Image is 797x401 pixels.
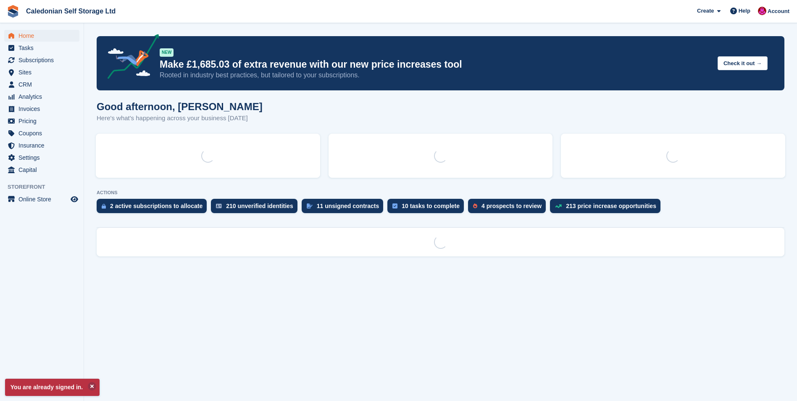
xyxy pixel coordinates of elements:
[18,193,69,205] span: Online Store
[18,54,69,66] span: Subscriptions
[18,79,69,90] span: CRM
[697,7,714,15] span: Create
[23,4,119,18] a: Caledonian Self Storage Ltd
[18,115,69,127] span: Pricing
[18,42,69,54] span: Tasks
[102,203,106,209] img: active_subscription_to_allocate_icon-d502201f5373d7db506a760aba3b589e785aa758c864c3986d89f69b8ff3...
[468,199,550,217] a: 4 prospects to review
[18,164,69,176] span: Capital
[4,30,79,42] a: menu
[4,193,79,205] a: menu
[216,203,222,208] img: verify_identity-adf6edd0f0f0b5bbfe63781bf79b02c33cf7c696d77639b501bdc392416b5a36.svg
[566,203,656,209] div: 213 price increase opportunities
[481,203,542,209] div: 4 prospects to review
[4,103,79,115] a: menu
[4,91,79,103] a: menu
[392,203,397,208] img: task-75834270c22a3079a89374b754ae025e5fb1db73e45f91037f5363f120a921f8.svg
[97,199,211,217] a: 2 active subscriptions to allocate
[4,164,79,176] a: menu
[4,66,79,78] a: menu
[4,42,79,54] a: menu
[8,183,84,191] span: Storefront
[18,91,69,103] span: Analytics
[4,152,79,164] a: menu
[110,203,203,209] div: 2 active subscriptions to allocate
[211,199,302,217] a: 210 unverified identities
[7,5,19,18] img: stora-icon-8386f47178a22dfd0bd8f6a31ec36ba5ce8667c1dd55bd0f319d3a0aa187defe.svg
[718,56,768,70] button: Check it out →
[402,203,460,209] div: 10 tasks to complete
[473,203,477,208] img: prospect-51fa495bee0391a8d652442698ab0144808aea92771e9ea1ae160a38d050c398.svg
[307,203,313,208] img: contract_signature_icon-13c848040528278c33f63329250d36e43548de30e8caae1d1a13099fd9432cc5.svg
[555,204,562,208] img: price_increase_opportunities-93ffe204e8149a01c8c9dc8f82e8f89637d9d84a8eef4429ea346261dce0b2c0.svg
[100,34,159,82] img: price-adjustments-announcement-icon-8257ccfd72463d97f412b2fc003d46551f7dbcb40ab6d574587a9cd5c0d94...
[739,7,750,15] span: Help
[160,71,711,80] p: Rooted in industry best practices, but tailored to your subscriptions.
[317,203,379,209] div: 11 unsigned contracts
[18,127,69,139] span: Coupons
[4,127,79,139] a: menu
[4,79,79,90] a: menu
[4,54,79,66] a: menu
[18,152,69,164] span: Settings
[160,48,174,57] div: NEW
[18,66,69,78] span: Sites
[18,30,69,42] span: Home
[69,194,79,204] a: Preview store
[4,140,79,151] a: menu
[302,199,388,217] a: 11 unsigned contracts
[97,190,784,195] p: ACTIONS
[5,379,100,396] p: You are already signed in.
[4,115,79,127] a: menu
[768,7,789,16] span: Account
[18,140,69,151] span: Insurance
[18,103,69,115] span: Invoices
[160,58,711,71] p: Make £1,685.03 of extra revenue with our new price increases tool
[97,101,263,112] h1: Good afternoon, [PERSON_NAME]
[387,199,468,217] a: 10 tasks to complete
[97,113,263,123] p: Here's what's happening across your business [DATE]
[226,203,293,209] div: 210 unverified identities
[758,7,766,15] img: Donald Mathieson
[550,199,665,217] a: 213 price increase opportunities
